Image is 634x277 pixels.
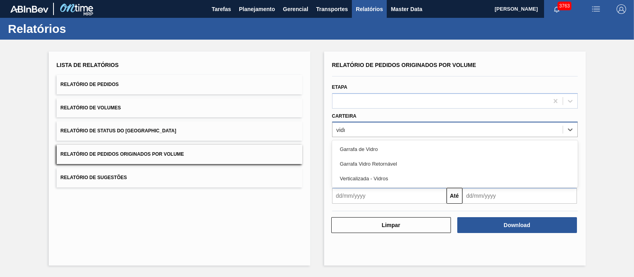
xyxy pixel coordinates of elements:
button: Notificações [544,4,569,15]
input: dd/mm/yyyy [462,188,577,204]
img: TNhmsLtSVTkK8tSr43FrP2fwEKptu5GPRR3wAAAABJRU5ErkJggg== [10,6,48,13]
span: 3763 [558,2,571,10]
button: Download [457,217,577,233]
span: Lista de Relatórios [57,62,119,68]
img: Logout [617,4,626,14]
span: Relatório de Pedidos Originados por Volume [61,151,184,157]
div: Garrafa Vidro Retornável [332,157,578,171]
img: userActions [591,4,601,14]
div: Verticalizada - Vidros [332,171,578,186]
button: Até [447,188,462,204]
span: Relatório de Status do [GEOGRAPHIC_DATA] [61,128,176,134]
label: Carteira [332,113,357,119]
input: dd/mm/yyyy [332,188,447,204]
button: Limpar [331,217,451,233]
button: Relatório de Sugestões [57,168,302,187]
span: Relatório de Pedidos [61,82,119,87]
button: Relatório de Volumes [57,98,302,118]
button: Relatório de Pedidos [57,75,302,94]
span: Master Data [391,4,422,14]
button: Relatório de Status do [GEOGRAPHIC_DATA] [57,121,302,141]
span: Relatório de Sugestões [61,175,127,180]
button: Relatório de Pedidos Originados por Volume [57,145,302,164]
h1: Relatórios [8,24,149,33]
div: Garrafa de Vidro [332,142,578,157]
label: Etapa [332,84,348,90]
span: Gerencial [283,4,308,14]
span: Planejamento [239,4,275,14]
span: Relatório de Volumes [61,105,121,111]
span: Tarefas [212,4,231,14]
span: Relatórios [356,4,383,14]
span: Relatório de Pedidos Originados por Volume [332,62,476,68]
span: Transportes [316,4,348,14]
